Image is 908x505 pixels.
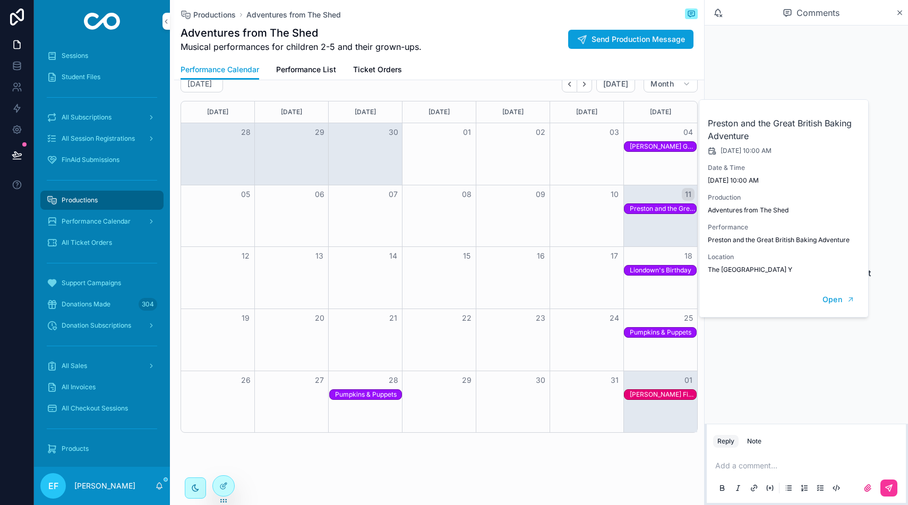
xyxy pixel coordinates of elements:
[353,64,402,75] span: Ticket Orders
[40,129,164,148] a: All Session Registrations
[708,176,861,185] span: [DATE] 10:00 AM
[577,76,592,92] button: Next
[40,212,164,231] a: Performance Calendar
[603,79,628,89] span: [DATE]
[823,295,842,304] span: Open
[630,266,696,275] div: Liondown's Birthday
[708,223,861,232] span: Performance
[181,40,422,53] span: Musical performances for children 2-5 and their grown-ups.
[608,126,621,139] button: 03
[387,250,400,262] button: 14
[40,191,164,210] a: Productions
[682,374,695,387] button: 01
[62,300,110,309] span: Donations Made
[630,142,696,151] div: Scarlett Goes To Space
[330,101,400,123] div: [DATE]
[40,273,164,293] a: Support Campaigns
[181,10,236,20] a: Productions
[193,10,236,20] span: Productions
[353,60,402,81] a: Ticket Orders
[40,460,164,480] a: Ticket Tiers
[239,126,252,139] button: 28
[387,126,400,139] button: 30
[708,117,861,142] h2: Preston and the Great British Baking Adventure
[62,113,112,122] span: All Subscriptions
[40,316,164,335] a: Donation Subscriptions
[460,126,473,139] button: 01
[460,312,473,324] button: 22
[62,73,100,81] span: Student Files
[630,328,696,337] div: Pumpkins & Puppets
[62,321,131,330] span: Donation Subscriptions
[40,295,164,314] a: Donations Made304
[62,52,88,60] span: Sessions
[743,435,766,448] button: Note
[62,404,128,413] span: All Checkout Sessions
[682,250,695,262] button: 18
[682,188,695,201] button: 11
[256,101,327,123] div: [DATE]
[181,25,422,40] h1: Adventures from The Shed
[313,250,326,262] button: 13
[708,266,861,274] span: The [GEOGRAPHIC_DATA] Y
[708,236,861,244] span: Preston and the Great British Baking Adventure
[313,312,326,324] button: 20
[313,188,326,201] button: 06
[592,34,685,45] span: Send Production Message
[630,266,696,275] div: Liondown's Birthday
[682,312,695,324] button: 25
[62,134,135,143] span: All Session Registrations
[708,206,861,215] span: Adventures from The Shed
[460,250,473,262] button: 15
[478,101,548,123] div: [DATE]
[630,390,696,399] div: [PERSON_NAME] First Day at Superschool
[630,142,696,151] div: [PERSON_NAME] Goes To Space
[239,188,252,201] button: 05
[40,67,164,87] a: Student Files
[568,30,693,49] button: Send Production Message
[534,374,547,387] button: 30
[62,196,98,204] span: Productions
[40,439,164,458] a: Products
[460,374,473,387] button: 29
[246,10,341,20] a: Adventures from The Shed
[387,374,400,387] button: 28
[239,312,252,324] button: 19
[534,250,547,262] button: 16
[40,356,164,375] a: All Sales
[630,204,696,213] div: Preston and the Great British Baking Adventure
[239,250,252,262] button: 12
[84,13,121,30] img: App logo
[187,79,212,89] h2: [DATE]
[40,108,164,127] a: All Subscriptions
[708,193,861,202] span: Production
[708,253,861,261] span: Location
[747,437,761,446] div: Note
[404,101,474,123] div: [DATE]
[62,279,121,287] span: Support Campaigns
[596,75,635,92] button: [DATE]
[387,312,400,324] button: 21
[608,188,621,201] button: 10
[40,399,164,418] a: All Checkout Sessions
[139,298,157,311] div: 304
[682,126,695,139] button: 04
[181,60,259,80] a: Performance Calendar
[534,188,547,201] button: 09
[608,312,621,324] button: 24
[816,291,862,309] button: Open
[40,150,164,169] a: FinAid Submissions
[387,188,400,201] button: 07
[181,101,698,433] div: Month View
[650,79,674,89] span: Month
[608,374,621,387] button: 31
[460,188,473,201] button: 08
[62,238,112,247] span: All Ticket Orders
[62,444,89,453] span: Products
[40,233,164,252] a: All Ticket Orders
[721,147,772,155] span: [DATE] 10:00 AM
[608,250,621,262] button: 17
[630,328,696,337] div: Pumpkins & Puppets
[626,101,696,123] div: [DATE]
